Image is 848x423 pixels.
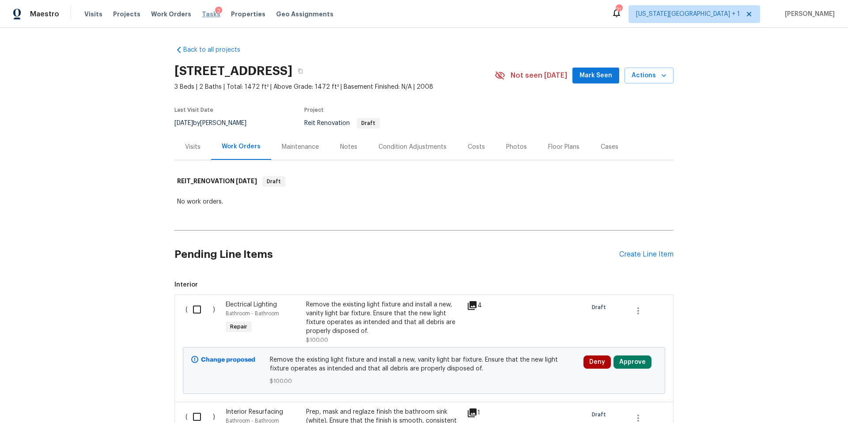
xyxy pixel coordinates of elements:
[379,143,447,151] div: Condition Adjustments
[202,11,220,17] span: Tasks
[304,120,380,126] span: Reit Renovation
[226,409,283,415] span: Interior Resurfacing
[177,176,257,187] h6: REIT_RENOVATION
[226,311,279,316] span: Bathroom - Bathroom
[592,303,609,312] span: Draft
[583,355,611,369] button: Deny
[282,143,319,151] div: Maintenance
[592,410,609,419] span: Draft
[30,10,59,19] span: Maestro
[174,120,193,126] span: [DATE]
[572,68,619,84] button: Mark Seen
[174,83,495,91] span: 3 Beds | 2 Baths | Total: 1472 ft² | Above Grade: 1472 ft² | Basement Finished: N/A | 2008
[84,10,102,19] span: Visits
[548,143,579,151] div: Floor Plans
[601,143,618,151] div: Cases
[340,143,357,151] div: Notes
[619,250,674,259] div: Create Line Item
[625,68,674,84] button: Actions
[263,177,284,186] span: Draft
[616,5,622,14] div: 21
[467,408,502,418] div: 1
[781,10,835,19] span: [PERSON_NAME]
[183,298,223,347] div: ( )
[511,71,567,80] span: Not seen [DATE]
[174,234,619,275] h2: Pending Line Items
[151,10,191,19] span: Work Orders
[113,10,140,19] span: Projects
[306,337,328,343] span: $100.00
[358,121,379,126] span: Draft
[292,63,308,79] button: Copy Address
[306,300,462,336] div: Remove the existing light fixture and install a new, vanity light bar fixture. Ensure that the ne...
[174,45,259,54] a: Back to all projects
[468,143,485,151] div: Costs
[304,107,324,113] span: Project
[174,118,257,128] div: by [PERSON_NAME]
[227,322,251,331] span: Repair
[185,143,201,151] div: Visits
[632,70,666,81] span: Actions
[226,302,277,308] span: Electrical Lighting
[174,67,292,76] h2: [STREET_ADDRESS]
[613,355,651,369] button: Approve
[270,355,579,373] span: Remove the existing light fixture and install a new, vanity light bar fixture. Ensure that the ne...
[231,10,265,19] span: Properties
[579,70,612,81] span: Mark Seen
[636,10,740,19] span: [US_STATE][GEOGRAPHIC_DATA] + 1
[506,143,527,151] div: Photos
[236,178,257,184] span: [DATE]
[215,7,222,15] div: 2
[174,280,674,289] span: Interior
[177,197,671,206] div: No work orders.
[222,142,261,151] div: Work Orders
[201,357,255,363] b: Change proposed
[270,377,579,385] span: $100.00
[276,10,333,19] span: Geo Assignments
[174,107,213,113] span: Last Visit Date
[174,167,674,196] div: REIT_RENOVATION [DATE]Draft
[467,300,502,311] div: 4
